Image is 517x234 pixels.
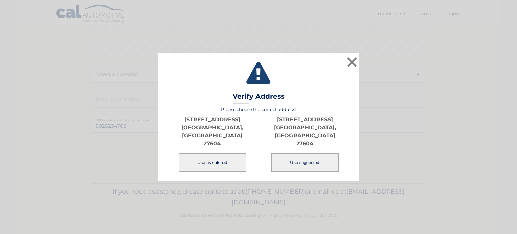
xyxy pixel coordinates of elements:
[233,92,285,104] h3: Verify Address
[166,115,258,148] p: [STREET_ADDRESS] [GEOGRAPHIC_DATA], [GEOGRAPHIC_DATA] 27604
[179,153,246,172] button: Use as entered
[345,55,359,69] button: ×
[166,107,351,172] div: Please choose the correct address:
[258,115,351,148] p: [STREET_ADDRESS] [GEOGRAPHIC_DATA], [GEOGRAPHIC_DATA] 27604
[271,153,339,172] button: Use suggested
